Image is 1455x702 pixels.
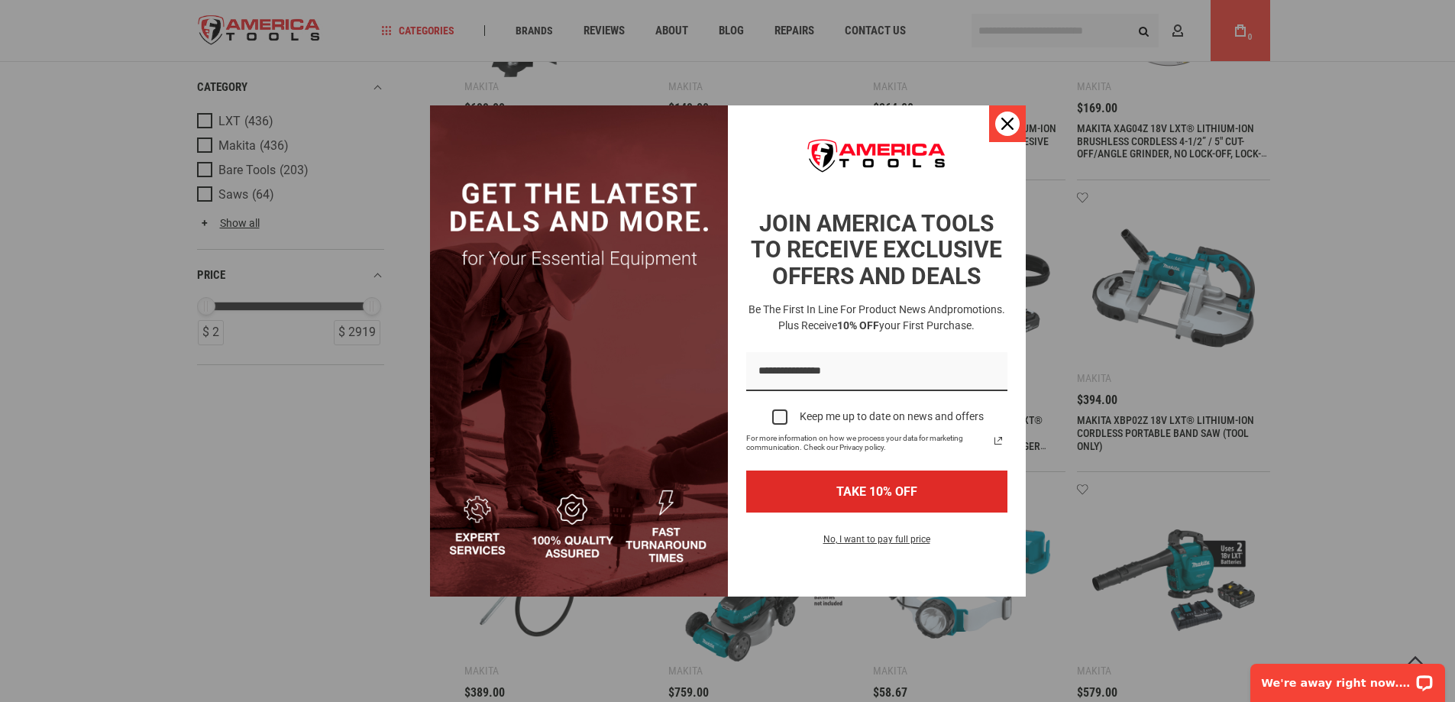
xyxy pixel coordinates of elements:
[837,319,879,332] strong: 10% OFF
[743,302,1010,334] h3: Be the first in line for product news and
[746,471,1007,513] button: TAKE 10% OFF
[1240,654,1455,702] iframe: LiveChat chat widget
[989,432,1007,450] a: Read our Privacy Policy
[751,210,1002,290] strong: JOIN AMERICA TOOLS TO RECEIVE EXCLUSIVE OFFERS AND DEALS
[989,432,1007,450] svg: link icon
[811,531,943,557] button: No, I want to pay full price
[989,105,1026,142] button: Close
[1001,118,1014,130] svg: close icon
[800,410,984,423] div: Keep me up to date on news and offers
[746,434,989,452] span: For more information on how we process your data for marketing communication. Check our Privacy p...
[746,352,1007,391] input: Email field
